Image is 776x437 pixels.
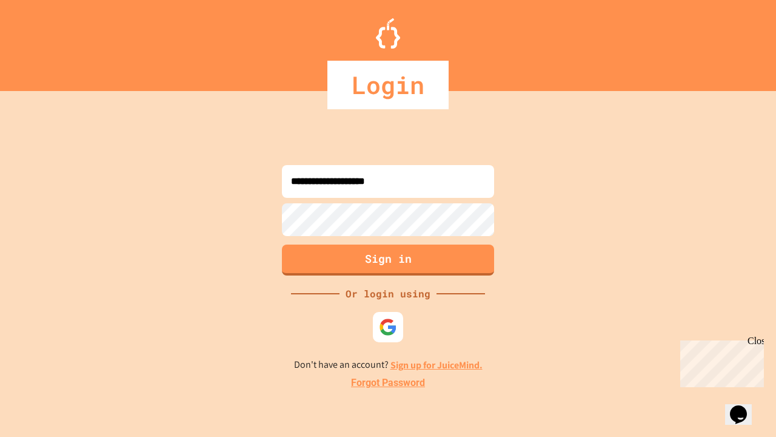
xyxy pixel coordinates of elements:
img: google-icon.svg [379,318,397,336]
div: Or login using [339,286,436,301]
iframe: chat widget [725,388,764,425]
div: Login [327,61,449,109]
img: Logo.svg [376,18,400,49]
iframe: chat widget [675,336,764,387]
button: Sign in [282,245,494,276]
div: Chat with us now!Close [5,5,84,77]
a: Forgot Password [351,376,425,390]
a: Sign up for JuiceMind. [390,359,483,371]
p: Don't have an account? [294,357,483,373]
